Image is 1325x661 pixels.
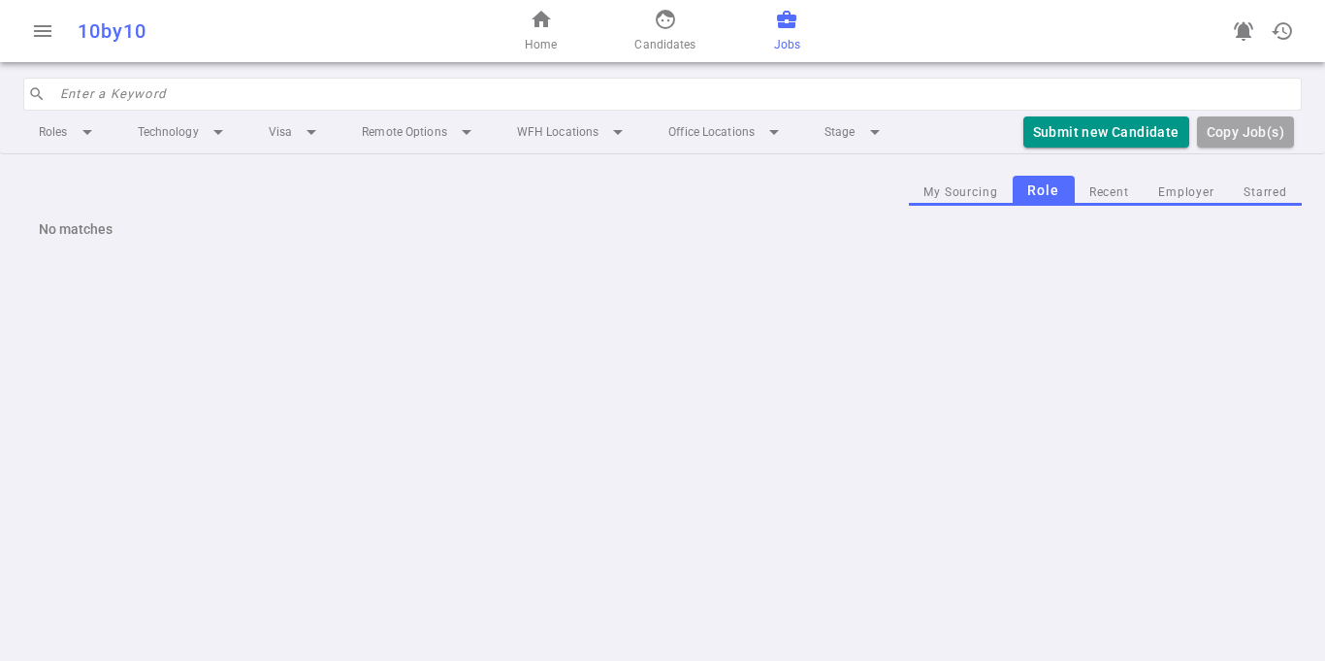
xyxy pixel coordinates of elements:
[1263,12,1302,50] button: Open history
[1271,19,1294,43] span: history
[23,115,114,149] li: Roles
[23,206,1302,252] div: No matches
[78,19,434,43] div: 10by10
[501,115,645,149] li: WFH Locations
[774,8,800,54] a: Jobs
[23,12,62,50] button: Open menu
[909,180,1013,206] button: My Sourcing
[1224,12,1263,50] a: Go to see announcements
[253,115,339,149] li: Visa
[28,85,46,103] span: search
[31,19,54,43] span: menu
[1229,180,1302,206] button: Starred
[775,8,798,31] span: business_center
[1232,19,1255,43] span: notifications_active
[1144,180,1229,206] button: Employer
[346,115,494,149] li: Remote Options
[634,8,695,54] a: Candidates
[122,115,245,149] li: Technology
[530,8,553,31] span: home
[1013,176,1075,206] button: Role
[525,8,557,54] a: Home
[654,8,677,31] span: face
[634,35,695,54] span: Candidates
[653,115,801,149] li: Office Locations
[1023,116,1189,149] button: Submit new Candidate
[1075,180,1144,206] button: Recent
[774,35,800,54] span: Jobs
[525,35,557,54] span: Home
[809,115,902,149] li: Stage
